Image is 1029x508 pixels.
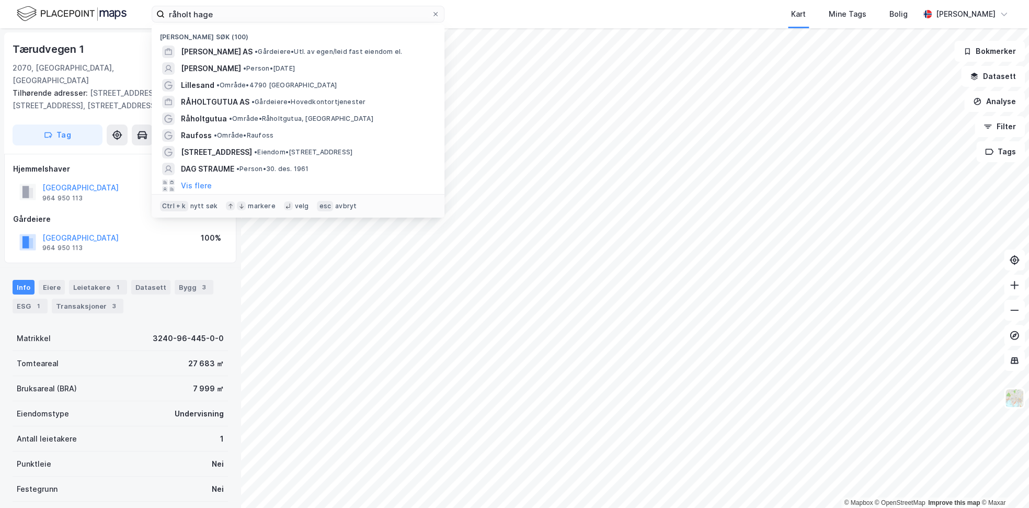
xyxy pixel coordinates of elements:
div: Transaksjoner [52,299,123,313]
div: Eiere [39,280,65,295]
button: Bokmerker [954,41,1025,62]
button: Filter [975,116,1025,137]
div: 1 [33,301,43,311]
div: Tomteareal [17,357,59,370]
div: Antall leietakere [17,433,77,445]
span: • [214,131,217,139]
span: • [255,48,258,55]
span: RÅHOLTGUTUA AS [181,96,249,108]
div: 964 950 113 [42,244,83,252]
div: velg [295,202,309,210]
div: Info [13,280,35,295]
span: DAG STRAUME [181,163,234,175]
span: Område • Råholtgutua, [GEOGRAPHIC_DATA] [229,115,373,123]
div: Festegrunn [17,483,58,495]
div: Eiendomstype [17,408,69,420]
span: Gårdeiere • Hovedkontortjenester [251,98,365,106]
div: Leietakere [69,280,127,295]
a: OpenStreetMap [875,499,925,506]
img: Z [1004,388,1024,408]
div: 2070, [GEOGRAPHIC_DATA], [GEOGRAPHIC_DATA] [13,62,174,87]
span: • [229,115,232,122]
span: Person • 30. des. 1961 [236,165,308,173]
div: Nei [212,458,224,470]
span: • [236,165,239,173]
div: Ctrl + k [160,201,188,211]
span: Raufoss [181,129,212,142]
img: logo.f888ab2527a4732fd821a326f86c7f29.svg [17,5,127,23]
div: Hjemmelshaver [13,163,227,175]
span: • [243,64,246,72]
div: Matrikkel [17,332,51,345]
div: Kontrollprogram for chat [977,458,1029,508]
div: 27 683 ㎡ [188,357,224,370]
span: [PERSON_NAME] AS [181,46,253,58]
button: Tag [13,125,102,145]
div: 7 999 ㎡ [193,382,224,395]
div: 3 [199,282,209,292]
div: esc [317,201,333,211]
span: Eiendom • [STREET_ADDRESS] [254,148,352,156]
div: Tærudvegen 1 [13,41,86,58]
div: Punktleie [17,458,51,470]
div: Bygg [175,280,213,295]
div: 100% [201,232,221,244]
div: Bolig [889,8,908,20]
div: [PERSON_NAME] søk (100) [152,25,444,43]
button: Analyse [964,91,1025,112]
div: Bruksareal (BRA) [17,382,77,395]
input: Søk på adresse, matrikkel, gårdeiere, leietakere eller personer [165,6,431,22]
span: Område • 4790 [GEOGRAPHIC_DATA] [216,81,337,89]
span: • [251,98,255,106]
a: Improve this map [928,499,980,506]
span: • [216,81,220,89]
span: Tilhørende adresser: [13,88,90,97]
span: Person • [DATE] [243,64,295,73]
div: nytt søk [190,202,218,210]
span: Område • Raufoss [214,131,273,140]
iframe: Chat Widget [977,458,1029,508]
div: 1 [112,282,123,292]
span: Lillesand [181,79,214,92]
div: Nei [212,483,224,495]
div: 3240-96-445-0-0 [153,332,224,345]
div: ESG [13,299,48,313]
div: [PERSON_NAME] [936,8,996,20]
div: 964 950 113 [42,194,83,202]
div: markere [248,202,275,210]
div: Datasett [131,280,170,295]
div: [STREET_ADDRESS], [STREET_ADDRESS], [STREET_ADDRESS] [13,87,220,112]
button: Vis flere [181,179,212,192]
span: Råholtgutua [181,112,227,125]
div: Kart [791,8,806,20]
span: Gårdeiere • Utl. av egen/leid fast eiendom el. [255,48,402,56]
button: Datasett [961,66,1025,87]
div: Undervisning [175,408,224,420]
div: avbryt [335,202,357,210]
div: Mine Tags [829,8,866,20]
div: Gårdeiere [13,213,227,225]
button: Tags [976,141,1025,162]
span: • [254,148,257,156]
span: [STREET_ADDRESS] [181,146,252,159]
div: 1 [220,433,224,445]
a: Mapbox [844,499,873,506]
div: 3 [109,301,119,311]
span: [PERSON_NAME] [181,62,241,75]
